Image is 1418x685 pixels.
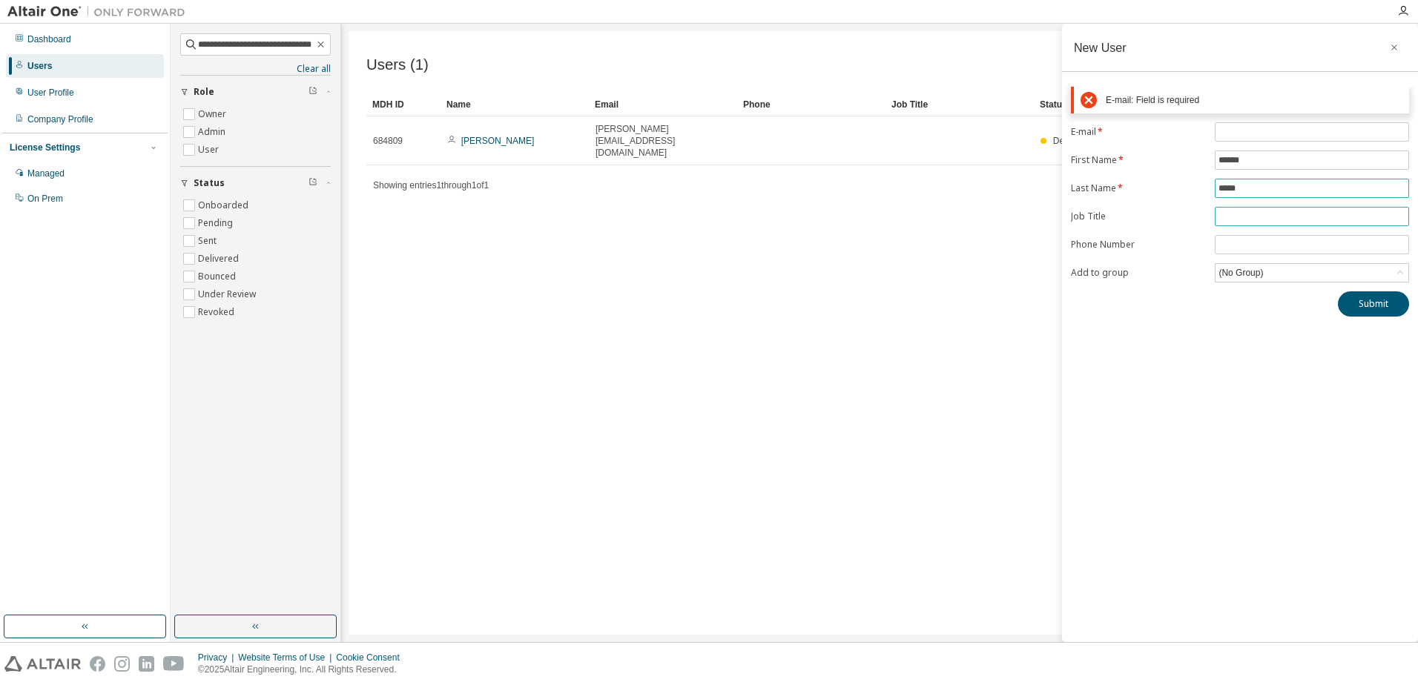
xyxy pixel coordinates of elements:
div: Status [1040,93,1316,116]
span: Users (1) [366,56,429,73]
div: Cookie Consent [336,652,408,664]
div: Job Title [891,93,1028,116]
label: Sent [198,232,220,250]
span: [PERSON_NAME][EMAIL_ADDRESS][DOMAIN_NAME] [596,123,731,159]
span: Clear filter [309,86,317,98]
div: License Settings [10,142,80,153]
label: Onboarded [198,196,251,214]
label: Job Title [1071,211,1206,222]
img: linkedin.svg [139,656,154,672]
label: Delivered [198,250,242,268]
div: E-mail: Field is required [1106,95,1402,106]
a: [PERSON_NAME] [461,136,535,146]
div: (No Group) [1216,265,1265,281]
div: Managed [27,168,65,179]
div: New User [1074,42,1127,53]
div: Privacy [198,652,238,664]
img: facebook.svg [90,656,105,672]
label: Phone Number [1071,239,1206,251]
img: youtube.svg [163,656,185,672]
div: (No Group) [1216,264,1408,282]
button: Submit [1338,291,1409,317]
button: Status [180,167,331,199]
span: Delivered [1053,136,1091,146]
label: Add to group [1071,267,1206,279]
div: Phone [743,93,880,116]
span: Status [194,177,225,189]
span: 684809 [373,135,403,147]
label: Owner [198,105,229,123]
div: Name [446,93,583,116]
div: User Profile [27,87,74,99]
label: Last Name [1071,182,1206,194]
div: MDH ID [372,93,435,116]
div: Website Terms of Use [238,652,336,664]
span: Clear filter [309,177,317,189]
a: Clear all [180,63,331,75]
img: altair_logo.svg [4,656,81,672]
label: First Name [1071,154,1206,166]
img: Altair One [7,4,193,19]
div: Email [595,93,731,116]
span: Showing entries 1 through 1 of 1 [373,180,489,191]
button: Role [180,76,331,108]
label: E-mail [1071,126,1206,138]
div: Users [27,60,52,72]
label: Pending [198,214,236,232]
label: Revoked [198,303,237,321]
label: Bounced [198,268,239,285]
div: Company Profile [27,113,93,125]
p: © 2025 Altair Engineering, Inc. All Rights Reserved. [198,664,409,676]
label: Under Review [198,285,259,303]
img: instagram.svg [114,656,130,672]
div: Dashboard [27,33,71,45]
label: User [198,141,222,159]
span: Role [194,86,214,98]
label: Admin [198,123,228,141]
div: On Prem [27,193,63,205]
